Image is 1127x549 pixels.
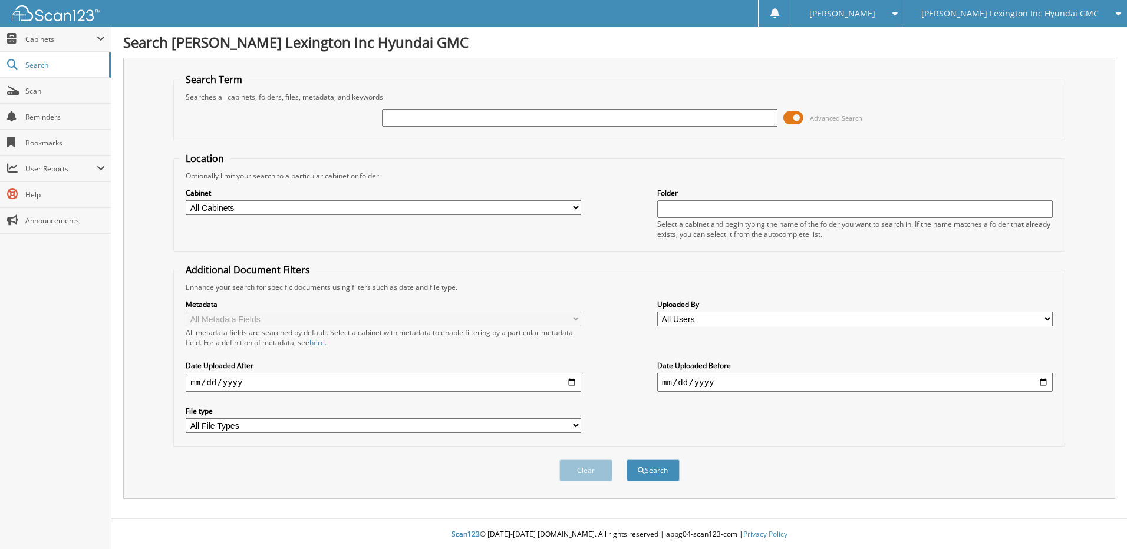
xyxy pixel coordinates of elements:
[921,10,1099,17] span: [PERSON_NAME] Lexington Inc Hyundai GMC
[627,459,680,481] button: Search
[123,32,1115,52] h1: Search [PERSON_NAME] Lexington Inc Hyundai GMC
[559,459,612,481] button: Clear
[186,299,581,309] label: Metadata
[743,529,787,539] a: Privacy Policy
[186,328,581,348] div: All metadata fields are searched by default. Select a cabinet with metadata to enable filtering b...
[180,263,316,276] legend: Additional Document Filters
[25,138,105,148] span: Bookmarks
[180,282,1059,292] div: Enhance your search for specific documents using filters such as date and file type.
[25,216,105,226] span: Announcements
[657,219,1053,239] div: Select a cabinet and begin typing the name of the folder you want to search in. If the name match...
[25,164,97,174] span: User Reports
[25,60,103,70] span: Search
[180,171,1059,181] div: Optionally limit your search to a particular cabinet or folder
[111,520,1127,549] div: © [DATE]-[DATE] [DOMAIN_NAME]. All rights reserved | appg04-scan123-com |
[657,299,1053,309] label: Uploaded By
[12,5,100,21] img: scan123-logo-white.svg
[452,529,480,539] span: Scan123
[657,373,1053,392] input: end
[186,361,581,371] label: Date Uploaded After
[25,34,97,44] span: Cabinets
[309,338,325,348] a: here
[180,152,230,165] legend: Location
[180,73,248,86] legend: Search Term
[186,406,581,416] label: File type
[810,114,862,123] span: Advanced Search
[186,373,581,392] input: start
[180,92,1059,102] div: Searches all cabinets, folders, files, metadata, and keywords
[657,188,1053,198] label: Folder
[809,10,875,17] span: [PERSON_NAME]
[25,190,105,200] span: Help
[657,361,1053,371] label: Date Uploaded Before
[25,86,105,96] span: Scan
[186,188,581,198] label: Cabinet
[25,112,105,122] span: Reminders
